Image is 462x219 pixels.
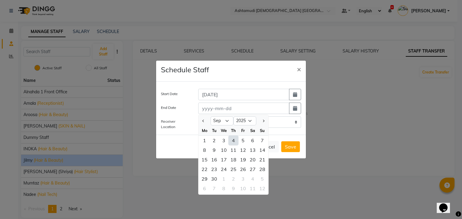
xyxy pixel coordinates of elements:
[229,136,238,145] div: Thursday, September 4, 2025
[209,164,219,174] div: 23
[198,89,289,100] input: yyyy-mm-dd
[257,174,267,184] div: 5
[257,174,267,184] div: Sunday, October 5, 2025
[229,145,238,155] div: Thursday, September 11, 2025
[200,184,209,193] div: Monday, October 6, 2025
[437,195,456,213] iframe: chat widget
[219,164,229,174] div: Wednesday, September 24, 2025
[219,184,229,193] div: 8
[219,155,229,164] div: Wednesday, September 17, 2025
[229,174,238,184] div: Thursday, October 2, 2025
[200,184,209,193] div: 6
[292,61,306,77] button: Close
[200,174,209,184] div: Monday, September 29, 2025
[238,155,248,164] div: 19
[209,174,219,184] div: 30
[209,145,219,155] div: 9
[238,184,248,193] div: Friday, October 10, 2025
[219,184,229,193] div: Wednesday, October 8, 2025
[229,174,238,184] div: 2
[257,184,267,193] div: Sunday, October 12, 2025
[248,155,257,164] div: Saturday, September 20, 2025
[229,184,238,193] div: Thursday, October 9, 2025
[200,145,209,155] div: 8
[257,145,267,155] div: 14
[238,145,248,155] div: 12
[209,136,219,145] div: Tuesday, September 2, 2025
[209,136,219,145] div: 2
[200,155,209,164] div: Monday, September 15, 2025
[248,164,257,174] div: Saturday, September 27, 2025
[261,116,266,126] button: Next month
[200,164,209,174] div: 22
[161,91,178,97] label: Start Date
[238,145,248,155] div: Friday, September 12, 2025
[248,155,257,164] div: 20
[198,103,289,114] input: yyyy-mm-dd
[161,65,209,74] h4: Schedule Staff
[238,174,248,184] div: Friday, October 3, 2025
[209,155,219,164] div: 16
[248,174,257,184] div: Saturday, October 4, 2025
[238,136,248,145] div: Friday, September 5, 2025
[161,105,176,110] label: End Date
[209,174,219,184] div: Tuesday, September 30, 2025
[209,184,219,193] div: 7
[219,145,229,155] div: Wednesday, September 10, 2025
[257,136,267,145] div: 7
[209,126,219,135] div: Tu
[219,155,229,164] div: 17
[161,119,189,130] label: Receiver Location
[248,174,257,184] div: 4
[209,145,219,155] div: Tuesday, September 9, 2025
[281,141,300,152] button: Save
[200,164,209,174] div: Monday, September 22, 2025
[219,136,229,145] div: 3
[297,64,301,73] span: ×
[200,145,209,155] div: Monday, September 8, 2025
[257,126,267,135] div: Su
[200,136,209,145] div: 1
[257,164,267,174] div: 28
[248,145,257,155] div: 13
[229,145,238,155] div: 11
[229,136,238,145] div: 4
[229,184,238,193] div: 9
[248,184,257,193] div: Saturday, October 11, 2025
[200,126,209,135] div: Mo
[211,116,233,125] select: Select month
[209,184,219,193] div: Tuesday, October 7, 2025
[248,126,257,135] div: Sa
[219,164,229,174] div: 24
[257,155,267,164] div: 21
[248,145,257,155] div: Saturday, September 13, 2025
[200,155,209,164] div: 15
[219,136,229,145] div: Wednesday, September 3, 2025
[257,155,267,164] div: Sunday, September 21, 2025
[200,174,209,184] div: 29
[229,164,238,174] div: Thursday, September 25, 2025
[248,164,257,174] div: 27
[238,164,248,174] div: 26
[209,155,219,164] div: Tuesday, September 16, 2025
[238,174,248,184] div: 3
[238,164,248,174] div: Friday, September 26, 2025
[248,136,257,145] div: 6
[257,184,267,193] div: 12
[238,136,248,145] div: 5
[219,174,229,184] div: Wednesday, October 1, 2025
[238,184,248,193] div: 10
[219,145,229,155] div: 10
[219,126,229,135] div: We
[229,126,238,135] div: Th
[238,155,248,164] div: Friday, September 19, 2025
[209,164,219,174] div: Tuesday, September 23, 2025
[248,136,257,145] div: Saturday, September 6, 2025
[233,116,256,125] select: Select year
[229,164,238,174] div: 25
[201,116,206,126] button: Previous month
[257,136,267,145] div: Sunday, September 7, 2025
[248,184,257,193] div: 11
[257,164,267,174] div: Sunday, September 28, 2025
[229,155,238,164] div: 18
